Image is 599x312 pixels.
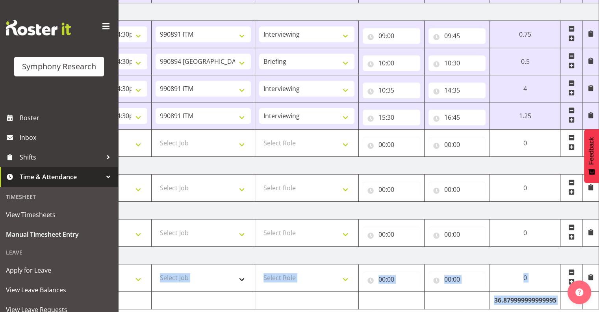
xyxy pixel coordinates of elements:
[48,247,599,264] td: [DATE]
[428,182,486,197] input: Click to select...
[490,102,560,130] td: 1.25
[2,205,116,225] a: View Timesheets
[48,202,599,219] td: [DATE]
[2,244,116,260] div: Leave
[2,280,116,300] a: View Leave Balances
[490,130,560,157] td: 0
[428,82,486,98] input: Click to select...
[6,264,112,276] span: Apply for Leave
[363,55,420,71] input: Click to select...
[6,20,71,35] img: Rosterit website logo
[490,219,560,247] td: 0
[363,137,420,152] input: Click to select...
[490,264,560,292] td: 0
[363,271,420,287] input: Click to select...
[2,260,116,280] a: Apply for Leave
[428,271,486,287] input: Click to select...
[20,151,102,163] span: Shifts
[490,175,560,202] td: 0
[490,21,560,48] td: 0.75
[2,225,116,244] a: Manual Timesheet Entry
[428,137,486,152] input: Click to select...
[363,28,420,44] input: Click to select...
[428,110,486,125] input: Click to select...
[48,157,599,175] td: [DATE]
[6,284,112,296] span: View Leave Balances
[6,228,112,240] span: Manual Timesheet Entry
[2,189,116,205] div: Timesheet
[490,48,560,75] td: 0.5
[490,75,560,102] td: 4
[575,288,583,296] img: help-xxl-2.png
[363,182,420,197] input: Click to select...
[428,55,486,71] input: Click to select...
[588,137,595,165] span: Feedback
[20,171,102,183] span: Time & Attendance
[48,3,599,21] td: [DATE]
[363,110,420,125] input: Click to select...
[584,129,599,183] button: Feedback - Show survey
[490,292,560,309] td: 36.879999999999995
[20,112,114,124] span: Roster
[363,227,420,242] input: Click to select...
[428,28,486,44] input: Click to select...
[6,209,112,221] span: View Timesheets
[22,61,96,72] div: Symphony Research
[363,82,420,98] input: Click to select...
[428,227,486,242] input: Click to select...
[20,132,114,143] span: Inbox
